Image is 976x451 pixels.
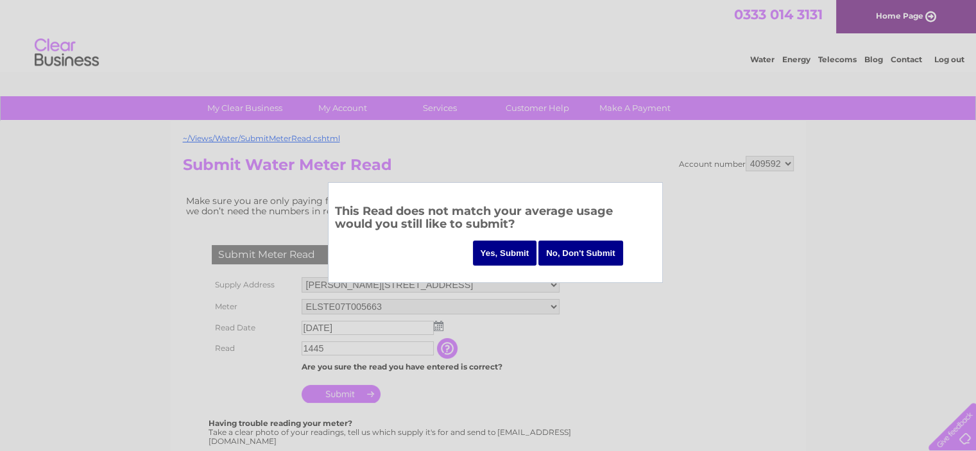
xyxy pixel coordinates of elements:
[473,241,537,266] input: Yes, Submit
[34,33,99,72] img: logo.png
[734,6,823,22] a: 0333 014 3131
[864,55,883,64] a: Blog
[335,202,656,237] h3: This Read does not match your average usage would you still like to submit?
[782,55,810,64] a: Energy
[538,241,623,266] input: No, Don't Submit
[818,55,857,64] a: Telecoms
[185,7,792,62] div: Clear Business is a trading name of Verastar Limited (registered in [GEOGRAPHIC_DATA] No. 3667643...
[934,55,964,64] a: Log out
[891,55,922,64] a: Contact
[750,55,775,64] a: Water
